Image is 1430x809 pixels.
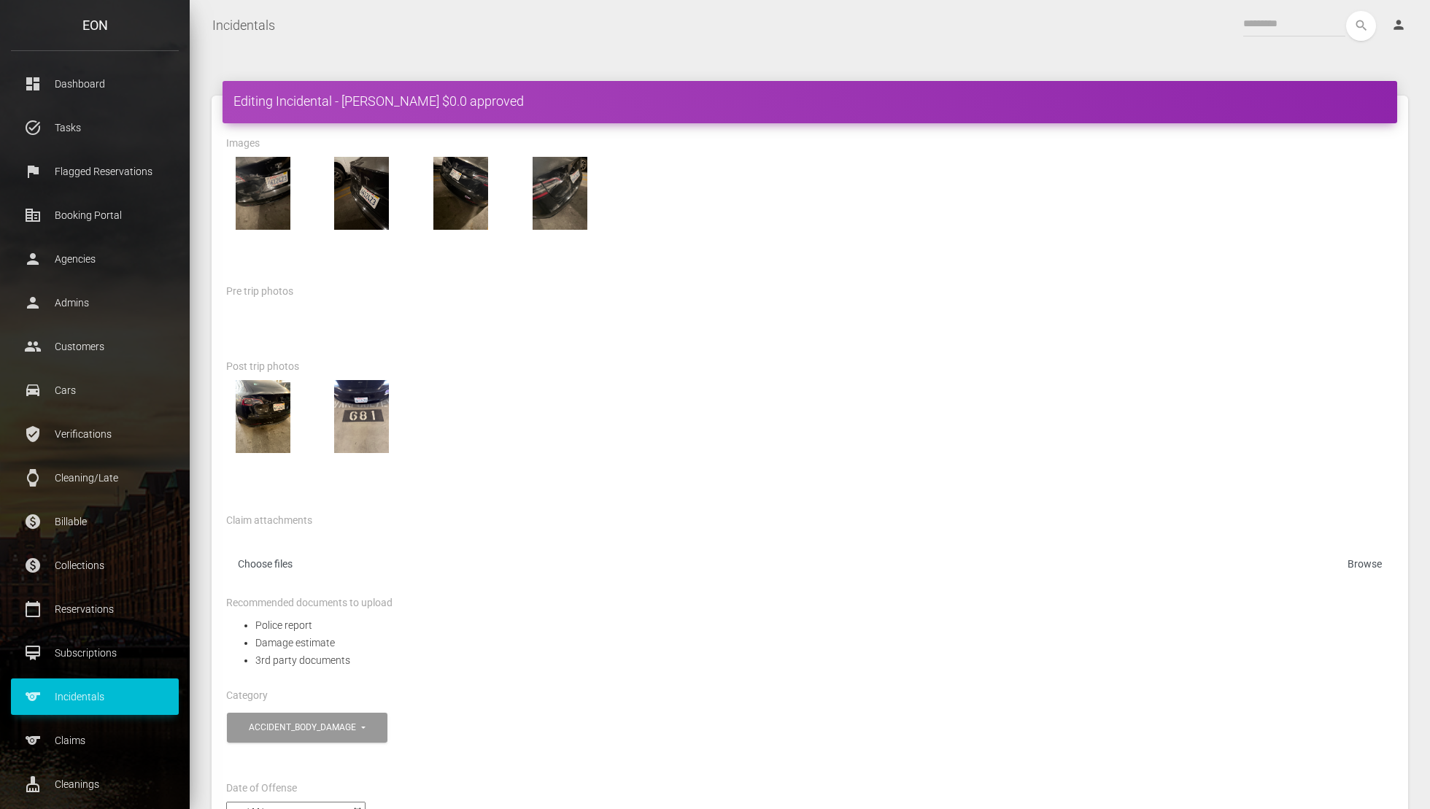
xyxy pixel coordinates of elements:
a: paid Billable [11,503,179,540]
img: IMG_0603.jpeg [425,157,498,230]
li: Police report [255,616,1394,634]
img: IMG_0601.jpeg [226,157,299,230]
a: dashboard Dashboard [11,66,179,102]
li: 3rd party documents [255,651,1394,669]
a: calendar_today Reservations [11,591,179,627]
p: Incidentals [22,686,168,708]
i: person [1391,18,1406,32]
p: Subscriptions [22,642,168,664]
label: Choose files [226,551,1394,581]
img: IMG_7479.jpg [325,380,398,453]
p: Collections [22,554,168,576]
a: drive_eta Cars [11,372,179,409]
label: Recommended documents to upload [226,596,393,611]
a: person Admins [11,284,179,321]
div: accident_body_damage [249,721,359,734]
p: Admins [22,292,168,314]
a: card_membership Subscriptions [11,635,179,671]
a: sports Incidentals [11,678,179,715]
p: Flagged Reservations [22,160,168,182]
a: cleaning_services Cleanings [11,766,179,802]
img: IMG_1870.jpg [226,380,299,453]
p: Tasks [22,117,168,139]
li: Damage estimate [255,634,1394,651]
p: Claims [22,729,168,751]
p: Billable [22,511,168,533]
h4: Editing Incidental - [PERSON_NAME] $0.0 approved [233,92,1386,110]
p: Verifications [22,423,168,445]
a: person [1380,11,1419,40]
a: verified_user Verifications [11,416,179,452]
img: IMG_0600.jpeg [523,157,596,230]
p: Cars [22,379,168,401]
a: corporate_fare Booking Portal [11,197,179,233]
a: people Customers [11,328,179,365]
label: Claim attachments [226,514,312,528]
a: Incidentals [212,7,275,44]
label: Date of Offense [226,781,297,796]
p: Dashboard [22,73,168,95]
label: Post trip photos [226,360,299,374]
label: Pre trip photos [226,284,293,299]
label: Images [226,136,260,151]
a: task_alt Tasks [11,109,179,146]
button: accident_body_damage [227,713,387,743]
p: Agencies [22,248,168,270]
a: paid Collections [11,547,179,584]
img: IMG_0602.jpeg [325,157,398,230]
label: Category [226,689,268,703]
a: person Agencies [11,241,179,277]
p: Cleaning/Late [22,467,168,489]
p: Cleanings [22,773,168,795]
a: sports Claims [11,722,179,759]
p: Customers [22,336,168,357]
a: watch Cleaning/Late [11,460,179,496]
a: flag Flagged Reservations [11,153,179,190]
button: search [1346,11,1376,41]
p: Booking Portal [22,204,168,226]
p: Reservations [22,598,168,620]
